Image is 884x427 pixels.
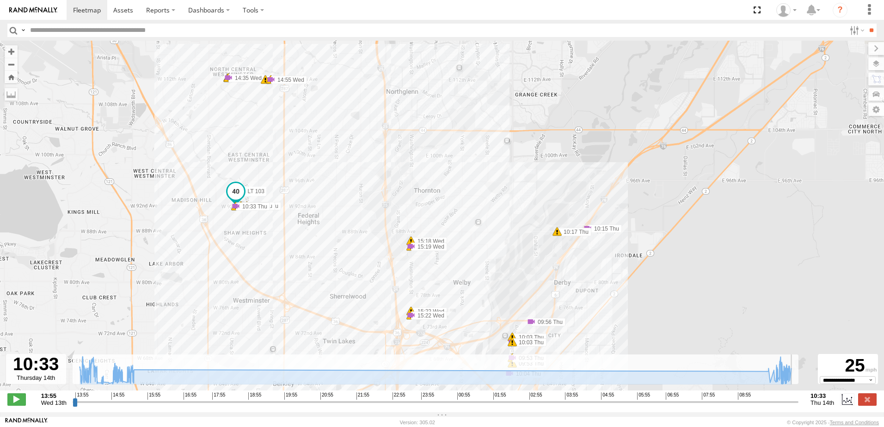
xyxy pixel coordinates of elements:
label: Measure [5,88,18,101]
label: 10:15 Thu [588,225,622,233]
img: rand-logo.svg [9,7,57,13]
label: Search Filter Options [846,24,866,37]
span: 08:55 [738,392,751,400]
label: 10:03 Thu [512,338,546,347]
label: Play/Stop [7,393,26,405]
i: ? [833,3,847,18]
span: 04:55 [601,392,614,400]
span: 23:55 [421,392,434,400]
button: Zoom in [5,45,18,58]
label: 10:17 Thu [557,228,591,236]
label: 14:35 Wed [228,74,264,82]
span: 03:55 [565,392,578,400]
label: Close [858,393,877,405]
div: Bill Guildner [773,3,800,17]
span: 17:55 [212,392,225,400]
button: Zoom Home [5,71,18,83]
span: Wed 13th Aug 2025 [41,399,67,406]
span: 00:55 [457,392,470,400]
span: 06:55 [666,392,679,400]
div: Version: 305.02 [400,420,435,425]
label: 10:33 Thu [236,202,270,211]
label: Search Query [19,24,27,37]
label: 15:22 Wed [411,311,447,320]
span: 15:55 [147,392,160,400]
span: Thu 14th Aug 2025 [810,399,834,406]
span: 01:55 [493,392,506,400]
label: 14:55 Wed [271,76,307,84]
span: 05:55 [637,392,650,400]
strong: 10:33 [810,392,834,399]
a: Terms and Conditions [830,420,879,425]
label: 15:22 Wed [411,307,447,316]
strong: 13:55 [41,392,67,399]
span: 19:55 [284,392,297,400]
span: 14:55 [111,392,124,400]
div: © Copyright 2025 - [787,420,879,425]
span: 22:55 [393,392,405,400]
a: Visit our Website [5,418,48,427]
label: 15:19 Wed [411,243,447,251]
span: 20:55 [320,392,333,400]
div: 25 [819,355,877,376]
button: Zoom out [5,58,18,71]
span: 13:55 [75,392,88,400]
label: Map Settings [868,103,884,116]
span: 02:55 [529,392,542,400]
span: 16:55 [184,392,196,400]
label: 10:03 Thu [512,333,546,342]
label: 09:56 Thu [531,318,565,326]
span: 21:55 [356,392,369,400]
span: LT 103 [248,188,264,195]
label: 15:18 Wed [411,237,447,245]
span: 07:55 [702,392,715,400]
span: 18:55 [248,392,261,400]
